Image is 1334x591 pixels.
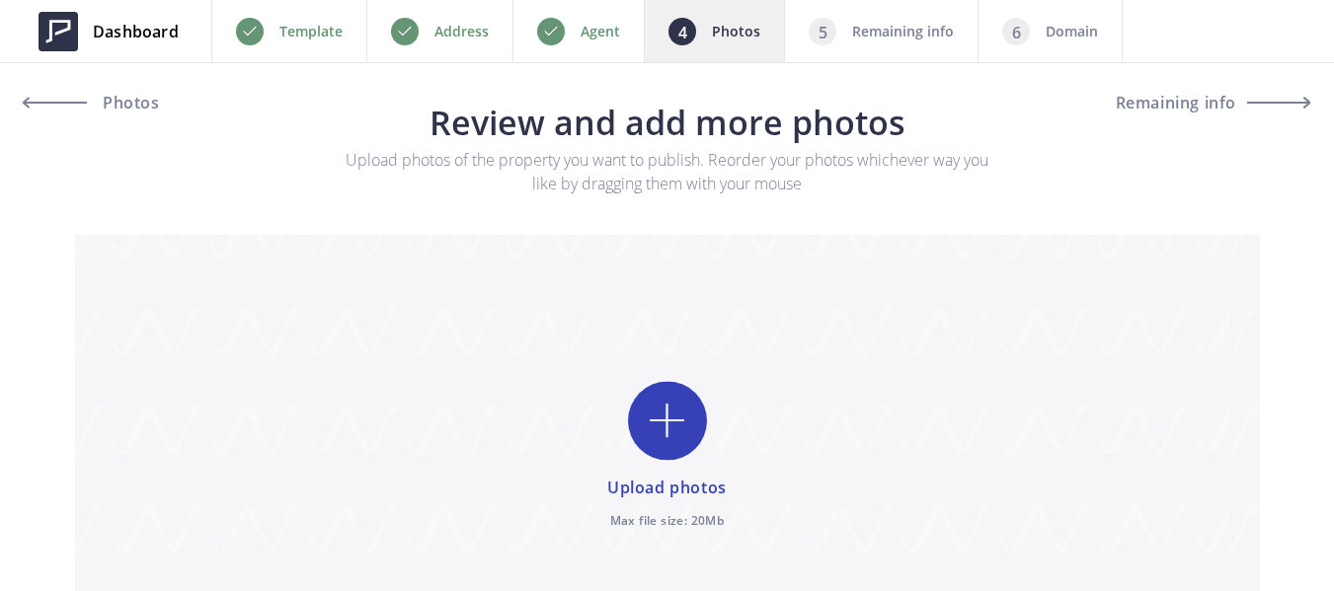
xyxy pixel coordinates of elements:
[712,20,760,43] p: Photos
[338,148,996,195] p: Upload photos of the property you want to publish. Reorder your photos whichever way you like by ...
[24,2,194,61] a: Dashboard
[852,20,954,43] p: Remaining info
[434,20,489,43] p: Address
[16,105,1318,140] h3: Review and add more photos
[24,79,201,126] a: Photos
[581,20,620,43] p: Agent
[1046,20,1098,43] p: Domain
[1116,79,1310,126] button: Remaining info
[98,95,160,111] span: Photos
[279,20,343,43] p: Template
[93,20,179,43] span: Dashboard
[1235,492,1310,567] iframe: Drift Widget Chat Controller
[1116,95,1236,111] span: Remaining info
